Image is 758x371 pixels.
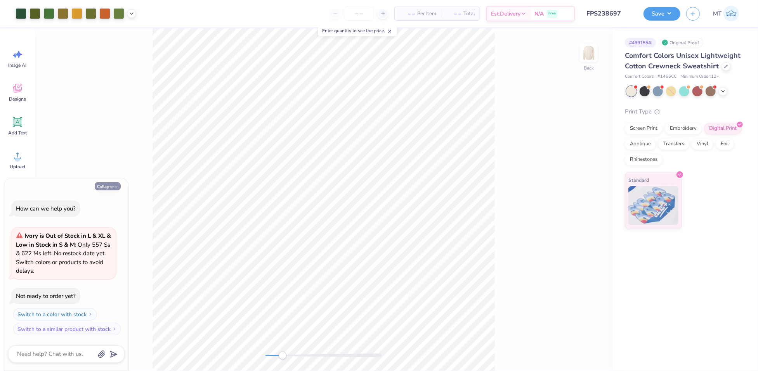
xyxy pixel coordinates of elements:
div: Rhinestones [625,154,663,165]
div: Accessibility label [279,352,286,359]
span: Comfort Colors [625,73,654,80]
div: Not ready to order yet? [16,292,76,300]
button: Collapse [95,182,121,190]
span: Image AI [9,62,27,68]
img: Standard [628,186,678,225]
span: # 1466CC [657,73,676,80]
div: # 499155A [625,38,656,47]
div: Vinyl [692,138,713,150]
span: Per Item [417,10,436,18]
button: Switch to a color with stock [13,308,97,320]
img: Switch to a similar product with stock [112,327,117,331]
img: Michelle Tapire [723,6,739,21]
div: How can we help you? [16,205,76,212]
button: Switch to a similar product with stock [13,323,121,335]
div: Transfers [658,138,689,150]
span: Standard [628,176,649,184]
span: Minimum Order: 12 + [680,73,719,80]
span: – – [446,10,461,18]
a: MT [709,6,742,21]
img: Switch to a color with stock [88,312,93,317]
div: Back [584,64,594,71]
div: Print Type [625,107,742,116]
span: Comfort Colors Unisex Lightweight Cotton Crewneck Sweatshirt [625,51,741,71]
div: Enter quantity to see the price. [318,25,397,36]
span: N/A [534,10,544,18]
span: : Only 557 Ss & 622 Ms left. No restock date yet. Switch colors or products to avoid delays. [16,232,111,275]
div: Screen Print [625,123,663,134]
span: Est. Delivery [491,10,520,18]
span: Upload [10,164,25,170]
div: Embroidery [665,123,702,134]
div: Original Proof [660,38,703,47]
span: MT [713,9,722,18]
div: Digital Print [704,123,742,134]
div: Foil [716,138,734,150]
img: Back [581,45,597,61]
strong: Ivory is Out of Stock in L & XL & Low in Stock in S & M [16,232,111,249]
div: Applique [625,138,656,150]
input: Untitled Design [581,6,638,21]
span: Total [463,10,475,18]
span: Add Text [8,130,27,136]
button: Save [644,7,680,21]
span: – – [399,10,415,18]
span: Designs [9,96,26,102]
input: – – [344,7,374,21]
span: Free [548,11,556,16]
